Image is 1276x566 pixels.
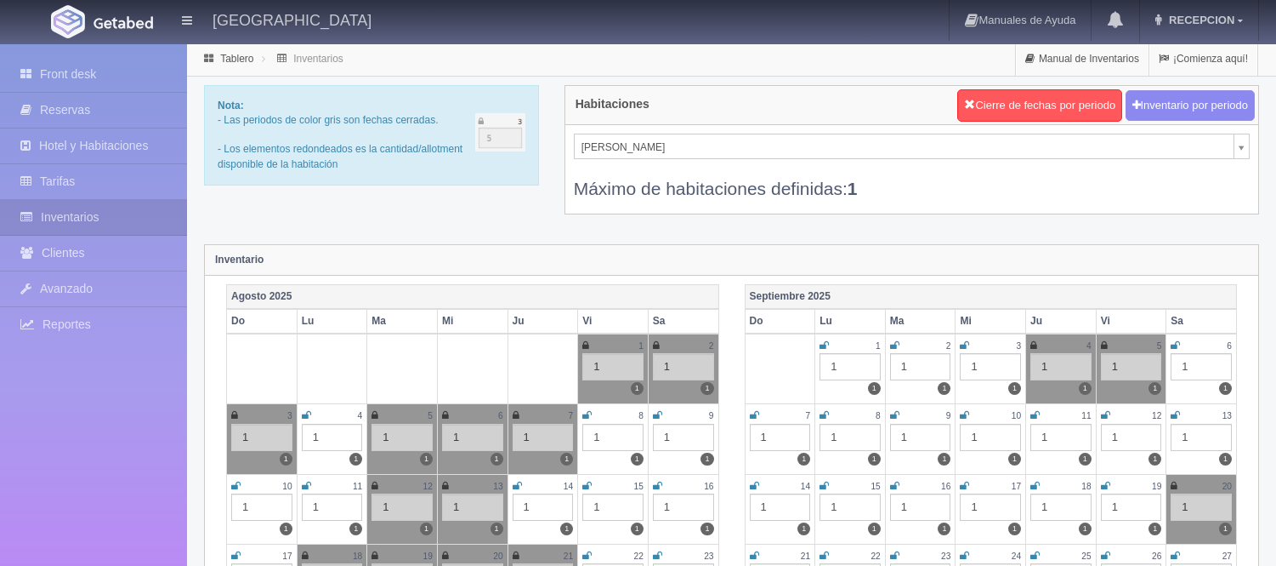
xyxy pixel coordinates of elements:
small: 19 [1152,482,1161,491]
label: 1 [700,382,713,395]
div: 1 [371,424,433,451]
label: 1 [1148,523,1161,535]
small: 7 [569,411,574,420]
small: 22 [871,552,880,561]
div: 1 [371,494,433,521]
label: 1 [868,453,881,466]
small: 23 [704,552,713,561]
small: 2 [709,341,714,351]
th: Vi [1096,309,1166,334]
div: 1 [442,424,503,451]
small: 8 [876,411,881,420]
label: 1 [797,523,810,535]
small: 26 [1152,552,1161,561]
span: [PERSON_NAME] [581,134,1227,160]
small: 12 [423,482,433,491]
small: 11 [1081,411,1091,420]
small: 13 [1222,411,1232,420]
small: 19 [423,552,433,561]
th: Sa [648,309,718,334]
label: 1 [1079,523,1092,535]
div: 1 [819,424,881,451]
th: Mi [437,309,508,334]
a: Tablero [220,53,253,65]
div: 1 [890,353,951,380]
small: 1 [876,341,881,351]
a: ¡Comienza aquí! [1149,43,1257,76]
small: 11 [353,482,362,491]
label: 1 [1008,453,1021,466]
th: Lu [815,309,886,334]
div: 1 [960,494,1021,521]
img: Getabed [51,5,85,38]
label: 1 [631,523,644,535]
div: 1 [819,353,881,380]
img: cutoff.png [475,113,525,152]
small: 10 [282,482,292,491]
th: Ma [885,309,956,334]
div: 1 [890,424,951,451]
small: 18 [353,552,362,561]
small: 27 [1222,552,1232,561]
div: Máximo de habitaciones definidas: [574,159,1250,201]
label: 1 [1079,382,1092,395]
label: 1 [797,453,810,466]
div: 1 [513,494,574,521]
label: 1 [1219,382,1232,395]
label: 1 [560,523,573,535]
div: 1 [231,494,292,521]
label: 1 [280,523,292,535]
div: 1 [582,424,644,451]
small: 25 [1081,552,1091,561]
small: 17 [282,552,292,561]
small: 22 [634,552,644,561]
small: 13 [493,482,502,491]
small: 4 [358,411,363,420]
small: 1 [638,341,644,351]
label: 1 [868,382,881,395]
div: 1 [302,494,363,521]
small: 10 [1012,411,1021,420]
th: Septiembre 2025 [745,284,1237,309]
small: 15 [871,482,880,491]
small: 3 [1016,341,1021,351]
small: 20 [493,552,502,561]
th: Ma [367,309,438,334]
label: 1 [1079,453,1092,466]
label: 1 [491,523,503,535]
div: 1 [750,424,811,451]
small: 8 [638,411,644,420]
div: 1 [1101,424,1162,451]
small: 7 [805,411,810,420]
th: Lu [297,309,367,334]
div: 1 [582,494,644,521]
label: 1 [280,453,292,466]
th: Vi [578,309,649,334]
img: Getabed [94,16,153,29]
small: 9 [709,411,714,420]
div: 1 [1101,353,1162,380]
small: 20 [1222,482,1232,491]
small: 9 [946,411,951,420]
div: 1 [653,424,714,451]
th: Sa [1166,309,1237,334]
small: 5 [1157,341,1162,351]
label: 1 [631,453,644,466]
div: 1 [1101,494,1162,521]
small: 6 [498,411,503,420]
label: 1 [491,453,503,466]
label: 1 [560,453,573,466]
b: 1 [848,179,858,198]
a: Manual de Inventarios [1016,43,1148,76]
button: Cierre de fechas por periodo [957,89,1122,122]
div: 1 [302,424,363,451]
label: 1 [631,382,644,395]
label: 1 [868,523,881,535]
small: 5 [428,411,433,420]
div: - Las periodos de color gris son fechas cerradas. - Los elementos redondeados es la cantidad/allo... [204,85,539,186]
span: RECEPCION [1165,14,1234,26]
label: 1 [938,453,950,466]
label: 1 [349,453,362,466]
button: Inventario por periodo [1126,90,1255,122]
label: 1 [938,523,950,535]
